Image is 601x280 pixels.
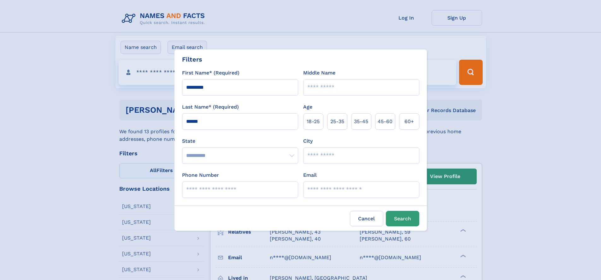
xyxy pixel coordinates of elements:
label: Age [303,103,312,111]
span: 35‑45 [354,118,368,125]
div: Filters [182,55,202,64]
span: 45‑60 [378,118,392,125]
label: City [303,137,313,145]
button: Search [386,211,419,226]
label: Last Name* (Required) [182,103,239,111]
span: 18‑25 [307,118,320,125]
label: Phone Number [182,171,219,179]
span: 25‑35 [330,118,344,125]
label: Middle Name [303,69,335,77]
label: First Name* (Required) [182,69,239,77]
label: Email [303,171,317,179]
label: State [182,137,298,145]
span: 60+ [404,118,414,125]
label: Cancel [350,211,383,226]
